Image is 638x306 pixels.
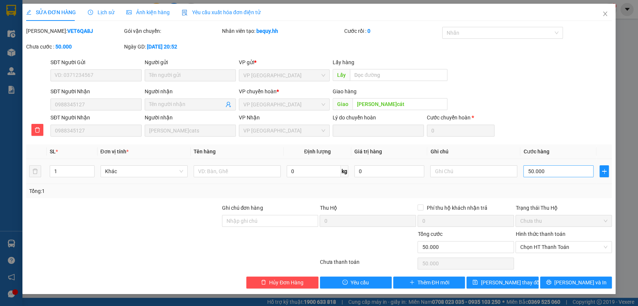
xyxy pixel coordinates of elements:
button: deleteHủy Đơn Hàng [246,277,318,288]
div: Người gửi [145,58,236,66]
span: save [472,280,478,285]
div: Chưa cước : [26,43,123,51]
span: Định lượng [304,149,331,154]
input: Dọc đường [350,69,447,81]
div: SĐT Người Gửi [50,58,142,66]
span: [PERSON_NAME] và In [554,278,607,287]
div: SĐT Người Nhận [50,113,142,122]
span: Lấy hàng [333,59,354,65]
span: [PERSON_NAME] thay đổi [481,278,540,287]
th: Ghi chú [427,144,520,159]
button: exclamation-circleYêu cầu [320,277,392,288]
span: Thêm ĐH mới [417,278,449,287]
span: Chưa thu [520,215,607,227]
button: save[PERSON_NAME] thay đổi [466,277,538,288]
div: VP gửi [239,58,330,66]
div: Cước rồi : [344,27,441,35]
div: Tổng: 1 [29,187,247,195]
input: Ghi chú đơn hàng [222,215,318,227]
button: Close [595,4,616,25]
label: Ghi chú đơn hàng [222,205,263,211]
button: plus [600,165,609,177]
span: user-add [225,102,231,107]
span: VP Lộc Ninh [243,99,326,110]
div: Người nhận [145,113,236,122]
span: Khác [105,166,183,177]
span: Giao hàng [333,88,357,94]
span: Yêu cầu [351,278,369,287]
div: Nhân viên tạo: [222,27,343,35]
div: Cước chuyển hoàn [427,113,494,122]
span: close [602,11,608,17]
div: Gói vận chuyển: [124,27,221,35]
div: Chưa thanh toán [319,258,417,271]
button: delete [31,124,43,136]
span: kg [341,165,348,177]
span: Tên hàng [194,149,216,154]
span: Tổng cước [417,231,442,237]
button: delete [29,165,41,177]
label: Hình thức thanh toán [515,231,565,237]
span: VP Sài Gòn [243,70,326,81]
span: plus [409,280,414,285]
span: SL [50,149,56,154]
div: [PERSON_NAME]: [26,27,123,35]
b: 0 [367,28,370,34]
div: SĐT Người Nhận [50,87,142,96]
span: Giá trị hàng [354,149,382,154]
span: Đơn vị tính [101,149,129,154]
span: clock-circle [88,10,93,15]
div: VP Nhận [239,113,330,122]
button: plusThêm ĐH mới [393,277,465,288]
span: delete [32,127,43,133]
span: VP chuyển hoàn [239,88,277,94]
input: Dọc đường [352,98,447,110]
span: Hủy Đơn Hàng [269,278,303,287]
div: Người nhận [145,87,236,96]
b: bequy.hh [256,28,278,34]
span: plus [600,168,608,174]
span: Lấy [333,69,350,81]
div: Ngày GD: [124,43,221,51]
span: Giao [333,98,352,110]
img: icon [182,10,188,16]
span: Cước hàng [523,149,549,154]
span: Thu Hộ [320,205,337,211]
span: SỬA ĐƠN HÀNG [26,9,76,15]
span: picture [126,10,132,15]
span: printer [546,280,551,285]
span: Ảnh kiện hàng [126,9,170,15]
span: Yêu cầu xuất hóa đơn điện tử [182,9,261,15]
input: Ghi Chú [430,165,517,177]
span: delete [261,280,266,285]
input: VD: Bàn, Ghế [194,165,281,177]
span: exclamation-circle [342,280,348,285]
button: printer[PERSON_NAME] và In [540,277,612,288]
b: [DATE] 20:52 [147,44,177,50]
div: Trạng thái Thu Hộ [515,204,612,212]
span: Phí thu hộ khách nhận trả [423,204,490,212]
span: VP Sài Gòn [243,125,326,136]
span: Lịch sử [88,9,114,15]
b: 50.000 [55,44,72,50]
span: edit [26,10,31,15]
div: Lý do chuyển hoàn [333,113,424,122]
b: VET6QA8J [67,28,93,34]
span: Chọn HT Thanh Toán [520,241,607,253]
